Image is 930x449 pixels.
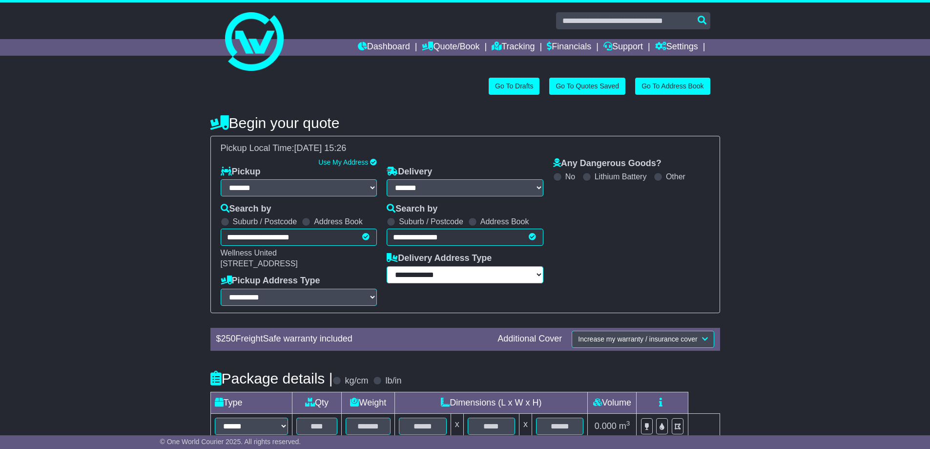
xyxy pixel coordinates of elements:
[292,392,342,413] td: Qty
[655,39,698,56] a: Settings
[387,204,437,214] label: Search by
[626,420,630,427] sup: 3
[588,392,637,413] td: Volume
[387,253,492,264] label: Delivery Address Type
[233,217,297,226] label: Suburb / Postcode
[221,334,236,343] span: 250
[547,39,591,56] a: Financials
[318,158,368,166] a: Use My Address
[595,421,617,431] span: 0.000
[572,331,714,348] button: Increase my warranty / insurance cover
[385,376,401,386] label: lb/in
[294,143,347,153] span: [DATE] 15:26
[603,39,643,56] a: Support
[493,334,567,344] div: Additional Cover
[210,392,292,413] td: Type
[422,39,479,56] a: Quote/Book
[358,39,410,56] a: Dashboard
[216,143,715,154] div: Pickup Local Time:
[492,39,535,56] a: Tracking
[210,115,720,131] h4: Begin your quote
[211,334,493,344] div: $ FreightSafe warranty included
[160,438,301,446] span: © One World Courier 2025. All rights reserved.
[565,172,575,181] label: No
[595,172,647,181] label: Lithium Battery
[221,167,261,177] label: Pickup
[387,167,432,177] label: Delivery
[221,276,320,286] label: Pickup Address Type
[451,413,463,439] td: x
[221,249,277,257] span: Wellness United
[399,217,463,226] label: Suburb / Postcode
[221,259,298,268] span: [STREET_ADDRESS]
[221,204,271,214] label: Search by
[635,78,710,95] a: Go To Address Book
[519,413,532,439] td: x
[619,421,630,431] span: m
[395,392,588,413] td: Dimensions (L x W x H)
[666,172,685,181] label: Other
[549,78,625,95] a: Go To Quotes Saved
[342,392,395,413] td: Weight
[480,217,529,226] label: Address Book
[578,335,697,343] span: Increase my warranty / insurance cover
[553,158,661,169] label: Any Dangerous Goods?
[489,78,539,95] a: Go To Drafts
[345,376,368,386] label: kg/cm
[210,370,333,386] h4: Package details |
[314,217,363,226] label: Address Book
